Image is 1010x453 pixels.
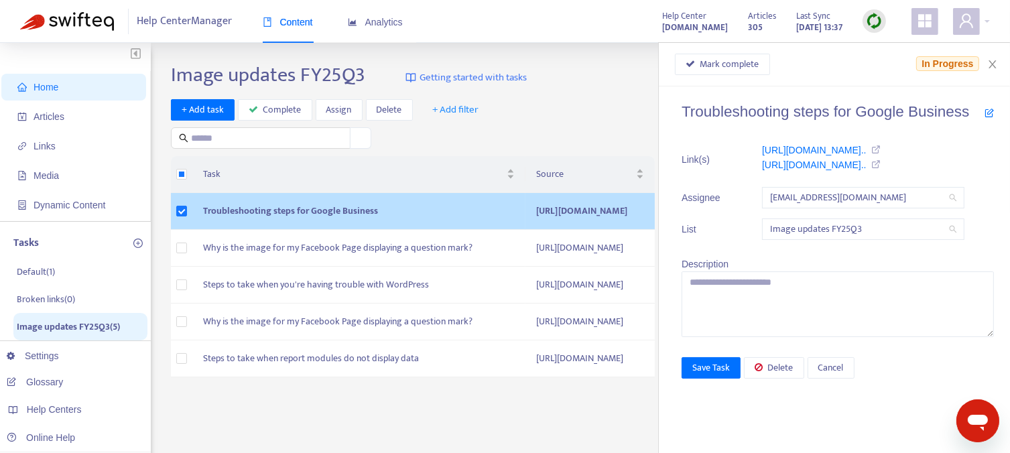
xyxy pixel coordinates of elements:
td: Troubleshooting steps for Google Business [192,193,525,230]
th: Task [192,156,525,193]
span: Complete [263,103,302,117]
span: Image updates FY25Q3 [770,219,956,239]
span: Links [34,141,56,151]
button: + Add task [171,99,235,121]
img: sync.dc5367851b00ba804db3.png [866,13,883,29]
span: Analytics [348,17,403,27]
p: Default ( 1 ) [17,265,55,279]
span: Dynamic Content [34,200,105,210]
span: support@sendible.com [770,188,956,208]
span: Link(s) [682,152,729,167]
span: book [263,17,272,27]
span: Home [34,82,58,92]
td: Why is the image for my Facebook Page displaying a question mark? [192,304,525,340]
span: search [949,225,957,233]
span: Description [682,259,729,269]
img: Swifteq [20,12,114,31]
span: Delete [377,103,402,117]
button: + Add filter [423,99,489,121]
strong: 305 [748,20,763,35]
iframe: Button to launch messaging window [956,399,999,442]
span: Help Centers [27,404,82,415]
span: close [987,59,998,70]
img: image-link [405,72,416,83]
span: + Add filter [433,102,479,118]
strong: [DOMAIN_NAME] [662,20,728,35]
button: Cancel [808,357,855,379]
td: Steps to take when report modules do not display data [192,340,525,377]
td: Steps to take when you're having trouble with WordPress [192,267,525,304]
span: Media [34,170,59,181]
span: link [17,141,27,151]
span: Help Center [662,9,706,23]
span: plus-circle [133,239,143,248]
a: Settings [7,350,59,361]
span: + Add task [182,103,224,117]
span: Assignee [682,190,729,205]
span: List [682,222,729,237]
span: Delete [768,361,794,375]
td: [URL][DOMAIN_NAME] [525,230,655,267]
td: [URL][DOMAIN_NAME] [525,340,655,377]
a: [URL][DOMAIN_NAME].. [762,159,867,170]
span: search [179,133,188,143]
td: [URL][DOMAIN_NAME] [525,193,655,230]
button: Delete [366,99,413,121]
th: Source [525,156,655,193]
td: Why is the image for my Facebook Page displaying a question mark? [192,230,525,267]
span: Articles [748,9,776,23]
button: Complete [238,99,312,121]
h4: Troubleshooting steps for Google Business [682,103,994,121]
span: Content [263,17,313,27]
button: Assign [316,99,363,121]
a: Getting started with tasks [405,63,527,92]
span: Articles [34,111,64,122]
span: home [17,82,27,92]
td: [URL][DOMAIN_NAME] [525,304,655,340]
span: Task [203,167,504,182]
p: Image updates FY25Q3 ( 5 ) [17,320,120,334]
span: In Progress [916,56,979,71]
span: Help Center Manager [137,9,233,34]
span: file-image [17,171,27,180]
span: user [958,13,974,29]
p: Tasks [13,235,39,251]
span: account-book [17,112,27,121]
span: Last Sync [796,9,830,23]
a: [URL][DOMAIN_NAME].. [762,145,867,155]
button: Delete [744,357,804,379]
span: Getting started with tasks [420,70,527,86]
td: [URL][DOMAIN_NAME] [525,267,655,304]
span: area-chart [348,17,357,27]
button: Mark complete [675,54,770,75]
button: Save Task [682,357,741,379]
span: search [949,194,957,202]
span: appstore [917,13,933,29]
span: Save Task [692,361,730,375]
a: [DOMAIN_NAME] [662,19,728,35]
span: Assign [326,103,352,117]
a: Glossary [7,377,63,387]
span: Mark complete [700,57,759,72]
span: Cancel [818,361,844,375]
a: Online Help [7,432,75,443]
h2: Image updates FY25Q3 [171,63,365,87]
button: Close [983,58,1002,71]
strong: [DATE] 13:37 [796,20,842,35]
span: container [17,200,27,210]
p: Broken links ( 0 ) [17,292,75,306]
span: Source [536,167,633,182]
